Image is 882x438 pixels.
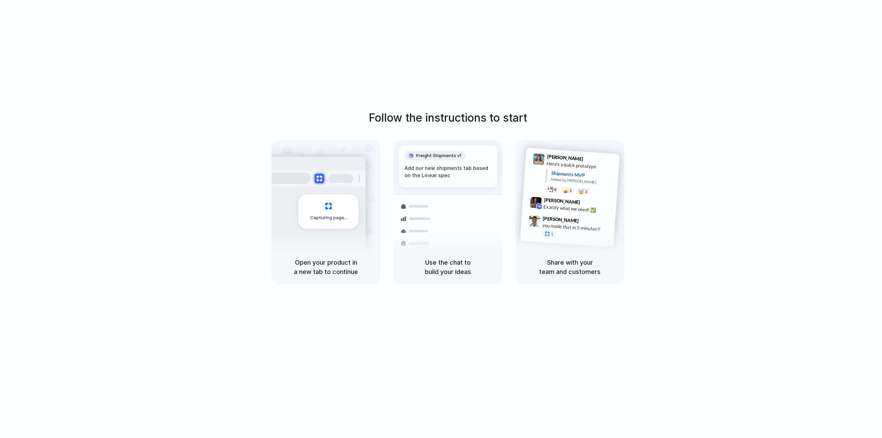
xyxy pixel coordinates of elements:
[404,164,492,179] div: Add our new shipments tab based on the Linear spec
[544,196,580,206] span: [PERSON_NAME]
[310,214,348,221] span: Capturing page
[416,152,461,159] span: Freight Shipments v1
[554,188,556,192] span: 8
[524,258,616,276] h5: Share with your team and customers
[369,110,527,126] h1: Follow the instructions to start
[570,189,572,193] span: 5
[585,190,587,194] span: 3
[280,258,372,276] h5: Open your product in a new tab to continue
[543,215,579,225] span: [PERSON_NAME]
[547,153,583,163] span: [PERSON_NAME]
[543,203,612,215] div: Exactly what we need! ✅
[551,232,553,236] span: 1
[546,160,615,172] div: Here's a quick prototype
[585,156,599,164] span: 9:41 AM
[551,176,614,186] div: Added by [PERSON_NAME]
[402,258,494,276] h5: Use the chat to build your ideas
[582,199,596,207] span: 9:42 AM
[581,218,595,226] span: 9:47 AM
[551,170,615,181] div: Shipments MVP
[578,189,584,194] div: 🤯
[542,222,611,233] div: you made that in 5 minutes?!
